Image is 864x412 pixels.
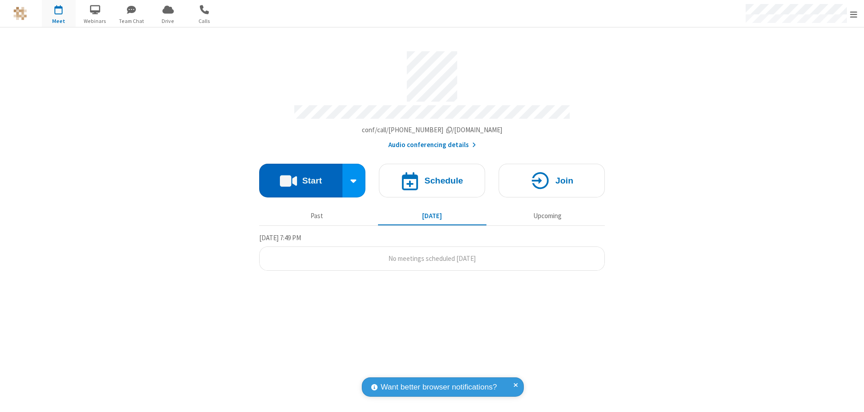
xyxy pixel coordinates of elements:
[379,164,485,197] button: Schedule
[42,17,76,25] span: Meet
[259,45,605,150] section: Account details
[362,125,503,135] button: Copy my meeting room linkCopy my meeting room link
[378,207,486,224] button: [DATE]
[78,17,112,25] span: Webinars
[259,164,342,197] button: Start
[115,17,148,25] span: Team Chat
[13,7,27,20] img: QA Selenium DO NOT DELETE OR CHANGE
[493,207,602,224] button: Upcoming
[388,254,476,263] span: No meetings scheduled [DATE]
[263,207,371,224] button: Past
[424,176,463,185] h4: Schedule
[259,233,605,271] section: Today's Meetings
[555,176,573,185] h4: Join
[499,164,605,197] button: Join
[381,381,497,393] span: Want better browser notifications?
[302,176,322,185] h4: Start
[841,389,857,406] iframe: Chat
[151,17,185,25] span: Drive
[342,164,366,197] div: Start conference options
[388,140,476,150] button: Audio conferencing details
[362,125,503,134] span: Copy my meeting room link
[188,17,221,25] span: Calls
[259,233,301,242] span: [DATE] 7:49 PM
